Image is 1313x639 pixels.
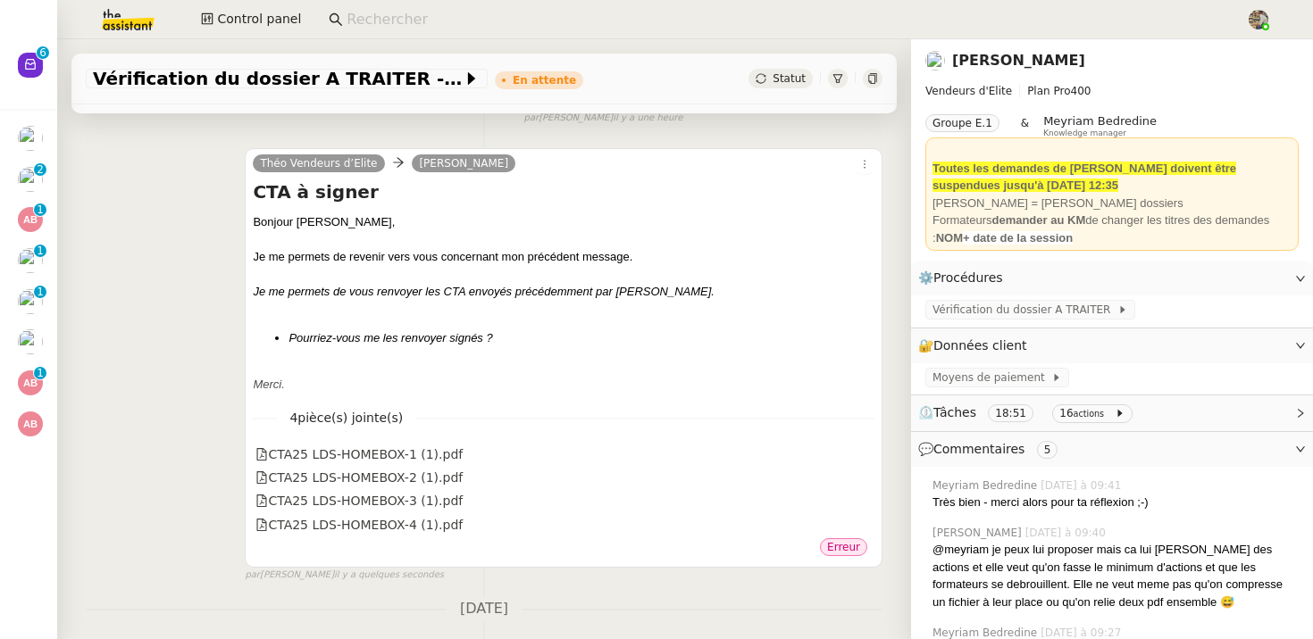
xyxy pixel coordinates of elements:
span: [DATE] à 09:40 [1025,525,1109,541]
em: Merci. [253,378,284,391]
span: Meyriam Bedredine [932,477,1041,494]
p: 2 [37,163,44,179]
img: svg [18,370,43,395]
nz-badge-sup: 1 [34,245,46,257]
div: Je me permets de revenir vers vous concernant mon précédent message. [253,248,874,266]
span: Erreur [827,541,860,553]
div: 💬Commentaires 5 [911,432,1313,467]
span: 4 [277,408,415,428]
img: svg [18,207,43,232]
span: Tâches [933,405,976,419]
span: Données client [933,338,1027,353]
nz-badge-sup: 1 [34,203,46,216]
a: Théo Vendeurs d’Elite [253,155,384,171]
nz-badge-sup: 6 [37,46,49,59]
div: CTA25 LDS-HOMEBOX-1 (1).pdf [255,444,463,465]
span: Commentaires [933,442,1024,456]
a: [PERSON_NAME] [952,52,1085,69]
span: Control panel [217,9,301,29]
p: 1 [37,245,44,261]
small: [PERSON_NAME] [524,111,683,126]
span: ⚙️ [918,268,1011,288]
div: Très bien - merci alors pour ta réflexion ;-) [932,494,1299,511]
nz-badge-sup: 1 [34,286,46,298]
div: CTA25 LDS-HOMEBOX-3 (1).pdf [255,491,463,511]
em: Je me permets de vous renvoyer les CTA envoyés précédemment par [PERSON_NAME]. [253,285,715,298]
strong: NOM [936,231,963,245]
strong: demander au KM [991,213,1085,227]
div: En attente [513,75,576,86]
h4: CTA à signer [253,179,874,204]
p: 1 [37,203,44,220]
span: par [524,111,539,126]
nz-tag: Groupe E.1 [925,114,999,132]
div: ⏲️Tâches 18:51 16actions [911,395,1313,430]
span: Procédures [933,270,1003,285]
img: users%2FHIWaaSoTa5U8ssS5t403NQMyZZE3%2Favatar%2Fa4be050e-05fa-4f28-bbe7-e7e8e4788720 [18,329,43,354]
nz-badge-sup: 1 [34,367,46,379]
img: users%2FHIWaaSoTa5U8ssS5t403NQMyZZE3%2Favatar%2Fa4be050e-05fa-4f28-bbe7-e7e8e4788720 [18,248,43,273]
div: ⚙️Procédures [911,261,1313,295]
span: 400 [1071,85,1091,97]
span: & [1021,114,1029,137]
img: users%2FxgWPCdJhSBeE5T1N2ZiossozSlm1%2Favatar%2F5b22230b-e380-461f-81e9-808a3aa6de32 [925,51,945,71]
span: 16 [1059,407,1073,419]
span: Vérification du dossier A TRAITER - 6 octobre 2025 [93,70,463,87]
span: Plan Pro [1027,85,1070,97]
span: Statut [773,72,806,85]
div: Bonjour ﻿[PERSON_NAME], [253,213,874,231]
strong: Toutes les demandes de [PERSON_NAME] doivent être suspendues jusqu'à [DATE] 12:35 [932,162,1236,193]
span: Knowledge manager [1043,129,1126,138]
nz-tag: 18:51 [988,404,1033,422]
p: 1 [37,367,44,383]
button: Control panel [190,7,312,32]
span: Vendeurs d'Elite [925,85,1012,97]
p: 1 [37,286,44,302]
span: par [245,568,260,583]
div: CTA25 LDS-HOMEBOX-2 (1).pdf [255,468,463,488]
span: Moyens de paiement [932,369,1051,386]
nz-badge-sup: 2 [34,163,46,176]
span: pièce(s) jointe(s) [297,411,403,425]
div: [PERSON_NAME] = [PERSON_NAME] dossiers Formateurs de changer les titres des demandes : [932,195,1292,247]
img: svg [18,411,43,436]
img: users%2FHIWaaSoTa5U8ssS5t403NQMyZZE3%2Favatar%2Fa4be050e-05fa-4f28-bbe7-e7e8e4788720 [18,126,43,151]
span: [DATE] [446,597,523,621]
img: users%2FHIWaaSoTa5U8ssS5t403NQMyZZE3%2Favatar%2Fa4be050e-05fa-4f28-bbe7-e7e8e4788720 [18,289,43,314]
span: Meyriam Bedredine [1043,114,1157,128]
div: CTA25 LDS-HOMEBOX-4 (1).pdf [255,515,463,535]
span: il y a une heure [613,111,682,126]
app-user-label: Knowledge manager [1043,114,1157,137]
span: Vérification du dossier A TRAITER [932,301,1117,319]
input: Rechercher [347,8,1228,32]
a: [PERSON_NAME] [412,155,515,171]
span: 🔐 [918,336,1034,356]
em: Pourriez-vous me les renvoyer signés ? [289,331,492,344]
span: [DATE] à 09:41 [1041,477,1125,494]
img: 388bd129-7e3b-4cb1-84b4-92a3d763e9b7 [1249,10,1268,29]
span: ⏲️ [918,405,1140,419]
nz-tag: 5 [1037,441,1058,459]
small: [PERSON_NAME] [245,568,444,583]
p: 6 [39,46,46,62]
span: [PERSON_NAME] [932,525,1025,541]
div: 🔐Données client [911,328,1313,363]
strong: + date de la session [963,231,1073,245]
span: il y a quelques secondes [334,568,444,583]
small: actions [1074,409,1105,419]
div: @meyriam je peux lui proposer mais ca lui [PERSON_NAME] des actions et elle veut qu'on fasse le m... [932,541,1299,610]
img: users%2FHIWaaSoTa5U8ssS5t403NQMyZZE3%2Favatar%2Fa4be050e-05fa-4f28-bbe7-e7e8e4788720 [18,167,43,192]
span: 💬 [918,442,1065,456]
